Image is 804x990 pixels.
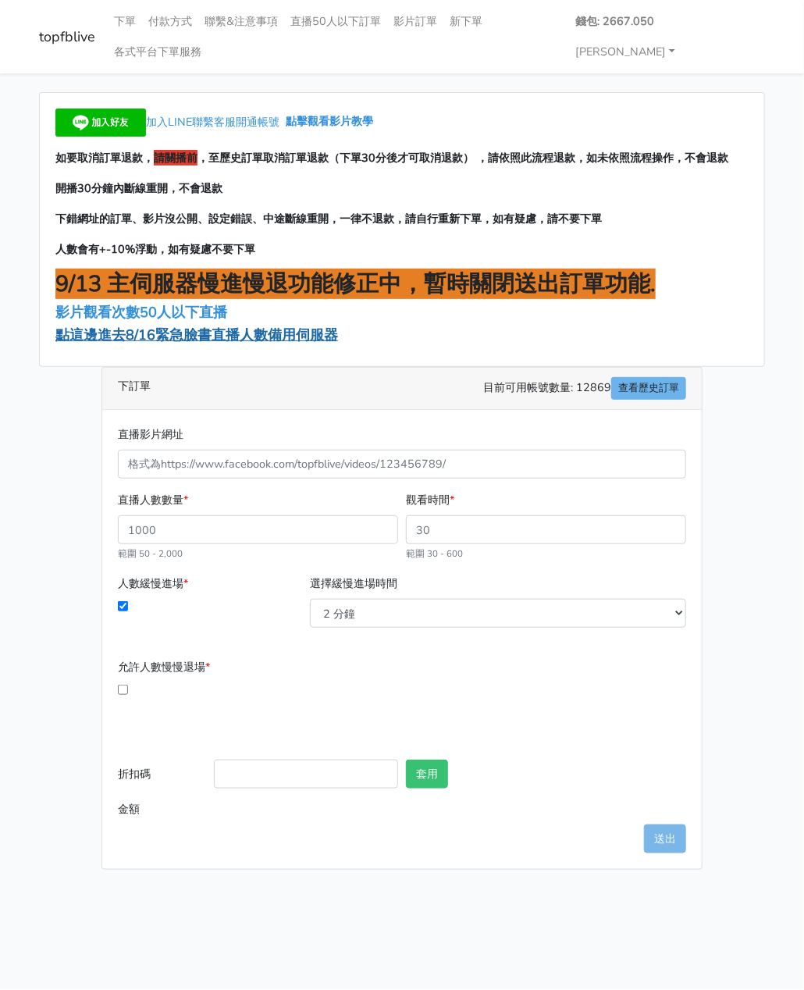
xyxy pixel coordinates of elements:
button: 套用 [406,760,448,789]
small: 範圍 50 - 2,000 [118,547,183,560]
a: 點這邊進去8/16緊急臉書直播人數備用伺服器 [55,326,338,344]
label: 金額 [114,795,210,824]
a: 影片訂單 [387,6,443,37]
a: 影片觀看次數 [55,303,140,322]
label: 允許人數慢慢退場 [118,658,210,676]
label: 直播影片網址 [118,426,183,443]
small: 範圍 30 - 600 [406,547,463,560]
span: 50人以下直播 [140,303,227,322]
span: 人數會有+-10%浮動，如有疑慮不要下單 [55,241,255,257]
span: 目前可用帳號數量: 12869 [483,377,686,400]
a: 付款方式 [142,6,198,37]
a: 查看歷史訂單 [611,377,686,400]
label: 選擇緩慢進場時間 [310,575,397,593]
a: 錢包: 2667.050 [570,6,661,37]
a: 聯繫&注意事項 [198,6,284,37]
a: 直播50人以下訂單 [284,6,387,37]
span: 開播30分鐘內斷線重開，不會退款 [55,180,222,196]
a: 50人以下直播 [140,303,231,322]
a: topfblive [39,22,95,52]
label: 直播人數數量 [118,491,188,509]
span: 9/13 主伺服器慢進慢退功能修正中，暫時關閉送出訂單功能. [55,269,656,299]
div: 下訂單 [102,368,702,410]
label: 觀看時間 [406,491,454,509]
a: 各式平台下單服務 [108,37,208,67]
a: 新下單 [443,6,489,37]
label: 折扣碼 [114,760,210,795]
a: 加入LINE聯繫客服開通帳號 [55,114,286,130]
input: 1000 [118,515,398,544]
span: 加入LINE聯繫客服開通帳號 [146,114,279,130]
button: 送出 [644,824,686,853]
strong: 錢包: 2667.050 [576,13,655,29]
label: 人數緩慢進場 [118,575,188,593]
input: 30 [406,515,686,544]
span: 如要取消訂單退款， [55,150,154,166]
span: 下錯網址的訂單、影片沒公開、設定錯誤、中途斷線重開，一律不退款，請自行重新下單，如有疑慮，請不要下單 [55,211,602,226]
a: [PERSON_NAME] [570,37,682,67]
input: 格式為https://www.facebook.com/topfblive/videos/123456789/ [118,450,686,479]
span: ，至歷史訂單取消訂單退款（下單30分後才可取消退款） ，請依照此流程退款，如未依照流程操作，不會退款 [197,150,728,166]
a: 下單 [108,6,142,37]
img: 加入好友 [55,109,146,137]
span: 請關播前 [154,150,197,166]
a: 點擊觀看影片教學 [286,114,373,130]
